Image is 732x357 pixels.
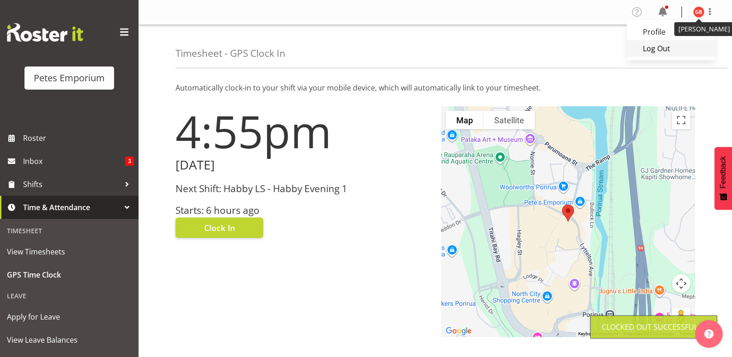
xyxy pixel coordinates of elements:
span: Roster [23,131,134,145]
h2: [DATE] [175,158,430,172]
div: Clocked out Successfully [602,321,706,333]
a: View Leave Balances [2,328,136,351]
span: Time & Attendance [23,200,120,214]
p: Automatically clock-in to your shift via your mobile device, which will automatically link to you... [175,82,695,93]
button: Feedback - Show survey [714,147,732,210]
button: Toggle fullscreen view [672,111,690,129]
h1: 4:55pm [175,106,430,156]
span: GPS Time Clock [7,268,132,282]
span: 3 [125,157,134,166]
h4: Timesheet - GPS Clock In [175,48,285,59]
div: Petes Emporium [34,71,105,85]
span: Inbox [23,154,125,168]
h3: Starts: 6 hours ago [175,205,430,216]
a: View Timesheets [2,240,136,263]
img: Google [443,325,474,337]
a: Apply for Leave [2,305,136,328]
img: gillian-byford11184.jpg [693,6,704,18]
button: Keyboard shortcuts [578,331,618,337]
span: View Leave Balances [7,333,132,347]
button: Show street map [446,111,484,129]
div: Leave [2,286,136,305]
h3: Next Shift: Habby LS - Habby Evening 1 [175,183,430,194]
a: Profile [627,24,715,40]
div: Timesheet [2,221,136,240]
button: Clock In [175,218,263,238]
a: Log Out [627,40,715,57]
span: Shifts [23,177,120,191]
span: View Timesheets [7,245,132,259]
button: Drag Pegman onto the map to open Street View [672,308,690,326]
span: Feedback [719,156,727,188]
a: GPS Time Clock [2,263,136,286]
img: help-xxl-2.png [704,329,714,339]
button: Show satellite imagery [484,111,535,129]
button: Map camera controls [672,274,690,293]
span: Apply for Leave [7,310,132,324]
a: Open this area in Google Maps (opens a new window) [443,325,474,337]
span: Clock In [204,222,235,234]
img: Rosterit website logo [7,23,83,42]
